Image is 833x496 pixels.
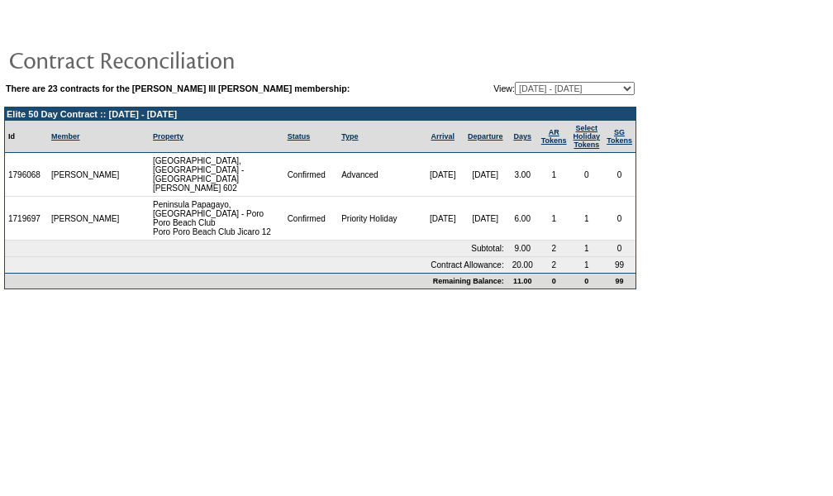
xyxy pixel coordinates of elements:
[150,153,284,197] td: [GEOGRAPHIC_DATA], [GEOGRAPHIC_DATA] - [GEOGRAPHIC_DATA] [PERSON_NAME] 602
[570,257,604,273] td: 1
[8,43,339,76] img: pgTtlContractReconciliation.gif
[507,241,538,257] td: 9.00
[153,132,183,141] a: Property
[507,273,538,289] td: 11.00
[468,132,503,141] a: Departure
[507,257,538,273] td: 20.00
[421,153,463,197] td: [DATE]
[603,257,635,273] td: 99
[341,132,358,141] a: Type
[431,132,455,141] a: Arrival
[570,153,604,197] td: 0
[603,241,635,257] td: 0
[284,197,339,241] td: Confirmed
[51,132,80,141] a: Member
[570,241,604,257] td: 1
[150,197,284,241] td: Peninsula Papagayo, [GEOGRAPHIC_DATA] - Poro Poro Beach Club Poro Poro Beach Club Jicaro 12
[513,132,531,141] a: Days
[48,197,123,241] td: [PERSON_NAME]
[464,197,507,241] td: [DATE]
[538,153,570,197] td: 1
[5,197,48,241] td: 1719697
[5,241,507,257] td: Subtotal:
[5,107,635,121] td: Elite 50 Day Contract :: [DATE] - [DATE]
[541,128,567,145] a: ARTokens
[538,257,570,273] td: 2
[538,241,570,257] td: 2
[421,197,463,241] td: [DATE]
[603,153,635,197] td: 0
[464,153,507,197] td: [DATE]
[603,197,635,241] td: 0
[607,128,632,145] a: SGTokens
[538,197,570,241] td: 1
[507,197,538,241] td: 6.00
[570,197,604,241] td: 1
[338,197,421,241] td: Priority Holiday
[5,273,507,289] td: Remaining Balance:
[284,153,339,197] td: Confirmed
[570,273,604,289] td: 0
[48,153,123,197] td: [PERSON_NAME]
[288,132,311,141] a: Status
[507,153,538,197] td: 3.00
[452,82,635,95] td: View:
[538,273,570,289] td: 0
[338,153,421,197] td: Advanced
[6,83,350,93] b: There are 23 contracts for the [PERSON_NAME] III [PERSON_NAME] membership:
[603,273,635,289] td: 99
[5,121,48,153] td: Id
[574,124,601,149] a: Select HolidayTokens
[5,153,48,197] td: 1796068
[5,257,507,273] td: Contract Allowance:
